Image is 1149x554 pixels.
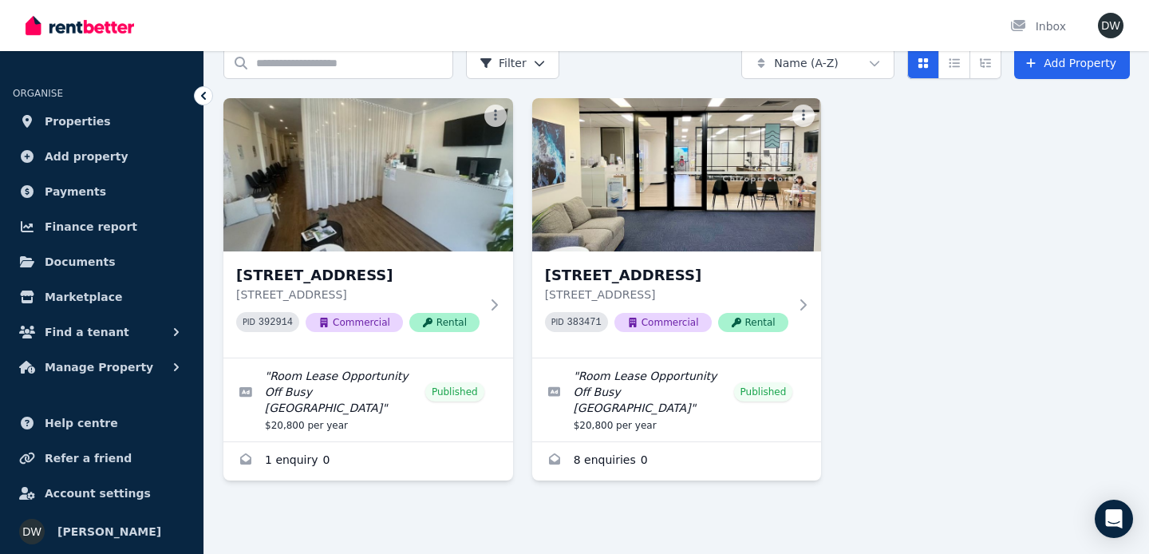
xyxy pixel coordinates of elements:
a: Edit listing: Room Lease Opportunity Off Busy High St Doncaster [223,358,513,441]
code: 392914 [259,317,293,328]
a: Finance report [13,211,191,243]
small: PID [551,318,564,326]
a: Enquiries for 19 Village Ave, Doncaster [223,442,513,481]
button: Find a tenant [13,316,191,348]
a: Properties [13,105,191,137]
span: Properties [45,112,111,131]
span: Manage Property [45,358,153,377]
img: Dr Munib Waters [19,519,45,544]
h3: [STREET_ADDRESS] [236,264,480,287]
img: 19 Village Ave, Doncaster [223,98,513,251]
a: Add property [13,140,191,172]
button: Name (A-Z) [741,47,894,79]
a: Account settings [13,477,191,509]
span: Payments [45,182,106,201]
img: RentBetter [26,14,134,38]
span: Filter [480,55,527,71]
div: View options [907,47,1001,79]
h3: [STREET_ADDRESS] [545,264,788,287]
button: Manage Property [13,351,191,383]
p: [STREET_ADDRESS] [236,287,480,303]
span: Commercial [614,313,712,332]
span: Finance report [45,217,137,236]
a: Help centre [13,407,191,439]
a: Edit listing: Room Lease Opportunity Off Busy Maroondah Hwy Croydon [532,358,822,441]
span: Refer a friend [45,449,132,468]
div: Open Intercom Messenger [1095,500,1133,538]
button: More options [792,105,815,127]
img: 24-26 Dorset Rd, Croydon [532,98,822,251]
button: Expanded list view [969,47,1001,79]
a: 24-26 Dorset Rd, Croydon[STREET_ADDRESS][STREET_ADDRESS]PID 383471CommercialRental [532,98,822,358]
a: Add Property [1014,47,1130,79]
a: 19 Village Ave, Doncaster[STREET_ADDRESS][STREET_ADDRESS]PID 392914CommercialRental [223,98,513,358]
button: Filter [466,47,559,79]
div: Inbox [1010,18,1066,34]
a: Payments [13,176,191,208]
span: Account settings [45,484,151,503]
button: Card view [907,47,939,79]
button: More options [484,105,507,127]
a: Documents [13,246,191,278]
span: Commercial [306,313,403,332]
span: ORGANISE [13,88,63,99]
span: Add property [45,147,128,166]
span: Documents [45,252,116,271]
small: PID [243,318,255,326]
a: Enquiries for 24-26 Dorset Rd, Croydon [532,442,822,481]
span: Marketplace [45,287,122,307]
span: Rental [409,313,480,332]
span: Name (A-Z) [774,55,839,71]
span: Rental [718,313,788,332]
img: Dr Munib Waters [1098,13,1123,38]
span: [PERSON_NAME] [57,522,161,541]
code: 383471 [567,317,602,328]
a: Refer a friend [13,442,191,474]
p: [STREET_ADDRESS] [545,287,788,303]
span: Find a tenant [45,323,129,342]
span: Help centre [45,414,118,433]
a: Marketplace [13,281,191,313]
button: Compact list view [938,47,970,79]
